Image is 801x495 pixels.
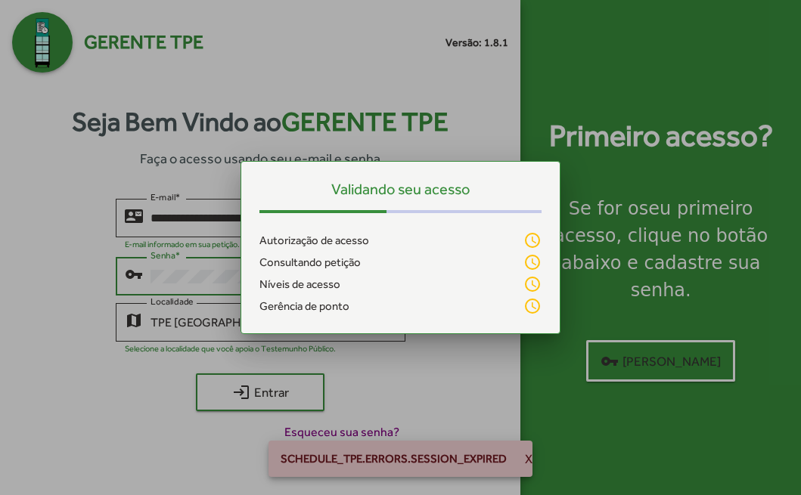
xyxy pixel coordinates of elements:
mat-icon: schedule [523,275,542,293]
span: Consultando petição [259,254,361,271]
span: Níveis de acesso [259,276,340,293]
mat-icon: schedule [523,253,542,271]
mat-icon: schedule [523,297,542,315]
mat-icon: schedule [523,231,542,249]
span: Autorização de acesso [259,232,369,249]
span: Gerência de ponto [259,298,349,315]
h5: Validando seu acesso [259,180,542,198]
